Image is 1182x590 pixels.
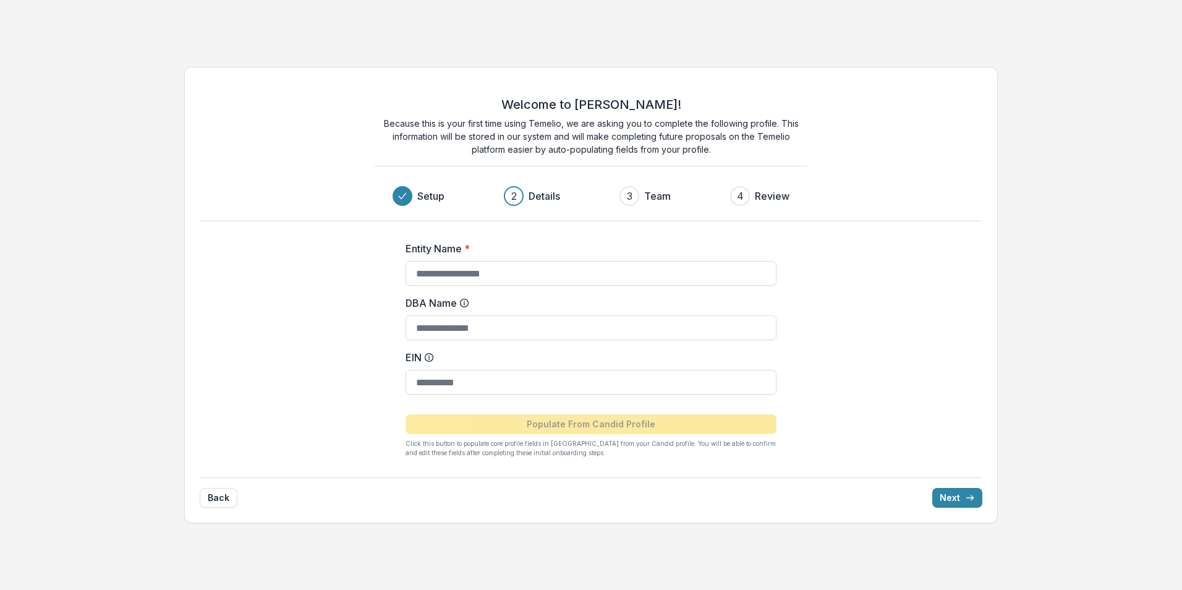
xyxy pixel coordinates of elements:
[501,97,681,112] h2: Welcome to [PERSON_NAME]!
[406,350,769,365] label: EIN
[417,189,444,203] h3: Setup
[737,189,744,203] div: 4
[406,439,776,458] p: Click this button to populate core profile fields in [GEOGRAPHIC_DATA] from your Candid profile. ...
[932,488,982,508] button: Next
[644,189,671,203] h3: Team
[755,189,789,203] h3: Review
[406,414,776,434] button: Populate From Candid Profile
[627,189,632,203] div: 3
[393,186,789,206] div: Progress
[406,296,769,310] label: DBA Name
[511,189,517,203] div: 2
[406,241,769,256] label: Entity Name
[529,189,560,203] h3: Details
[375,117,807,156] p: Because this is your first time using Temelio, we are asking you to complete the following profil...
[200,488,237,508] button: Back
